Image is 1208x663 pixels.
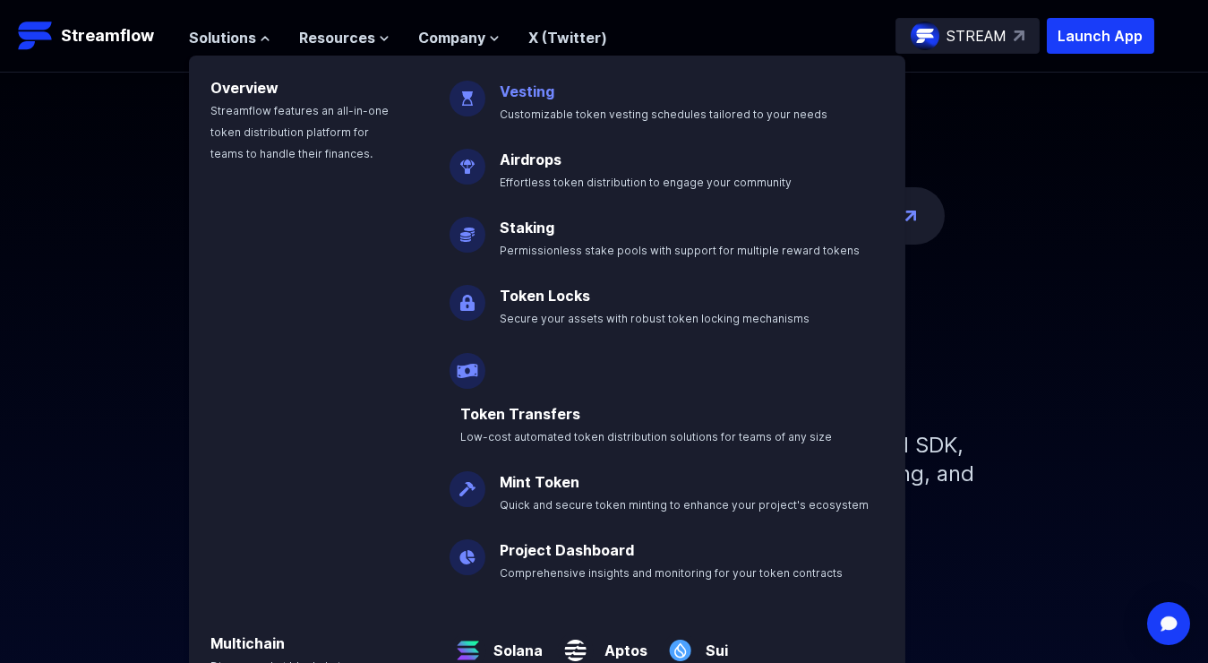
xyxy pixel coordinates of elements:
a: Token Locks [500,287,590,305]
img: top-right-arrow.svg [1014,30,1024,41]
img: Payroll [450,339,485,389]
span: Company [418,27,485,48]
span: Secure your assets with robust token locking mechanisms [500,312,810,325]
img: Staking [450,202,485,253]
a: Solana [486,625,543,661]
span: Low-cost automated token distribution solutions for teams of any size [460,430,832,443]
span: Permissionless stake pools with support for multiple reward tokens [500,244,860,257]
span: Streamflow features an all-in-one token distribution platform for teams to handle their finances. [210,104,389,160]
a: Streamflow [18,18,171,54]
a: X (Twitter) [528,29,607,47]
button: Launch App [1047,18,1154,54]
span: Resources [299,27,375,48]
span: Effortless token distribution to engage your community [500,176,792,189]
a: Token Transfers [460,405,580,423]
img: Token Locks [450,271,485,321]
span: Quick and secure token minting to enhance your project's ecosystem [500,498,869,512]
a: Staking [500,219,554,237]
img: Project Dashboard [450,525,485,575]
a: Airdrops [500,151,561,168]
a: Project Dashboard [500,541,634,559]
p: Streamflow [61,23,154,48]
a: Vesting [500,82,554,100]
span: Comprehensive insights and monitoring for your token contracts [500,566,843,580]
a: Multichain [210,634,285,652]
img: Vesting [450,66,485,116]
img: top-right-arrow.png [905,211,916,221]
button: Resources [299,27,390,48]
p: STREAM [947,25,1007,47]
img: streamflow-logo-circle.png [911,22,939,50]
img: Airdrops [450,134,485,185]
a: Aptos [594,625,647,661]
button: Company [418,27,500,48]
span: Solutions [189,27,256,48]
span: Customizable token vesting schedules tailored to your needs [500,108,827,121]
div: Open Intercom Messenger [1147,602,1190,645]
a: STREAM [895,18,1040,54]
a: Sui [698,625,728,661]
img: Mint Token [450,457,485,507]
a: Overview [210,79,278,97]
button: Solutions [189,27,270,48]
img: Streamflow Logo [18,18,54,54]
a: Mint Token [500,473,579,491]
